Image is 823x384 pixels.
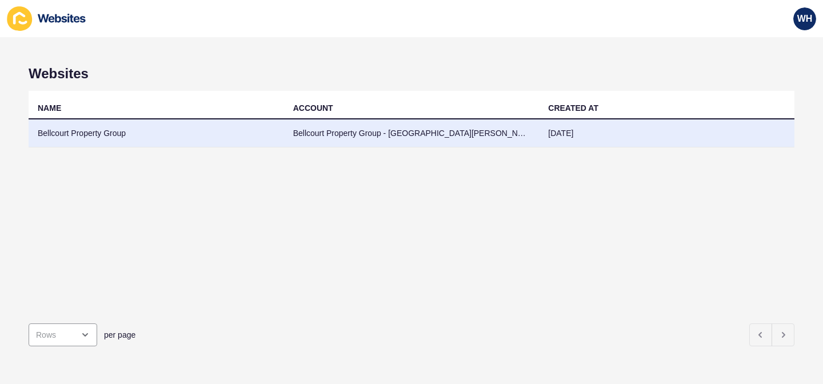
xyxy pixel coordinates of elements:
span: WH [797,13,813,25]
div: ACCOUNT [293,102,333,114]
div: CREATED AT [548,102,598,114]
td: [DATE] [539,119,794,147]
div: NAME [38,102,61,114]
td: Bellcourt Property Group - [GEOGRAPHIC_DATA][PERSON_NAME] [284,119,540,147]
div: open menu [29,323,97,346]
td: Bellcourt Property Group [29,119,284,147]
span: per page [104,329,135,341]
h1: Websites [29,66,794,82]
